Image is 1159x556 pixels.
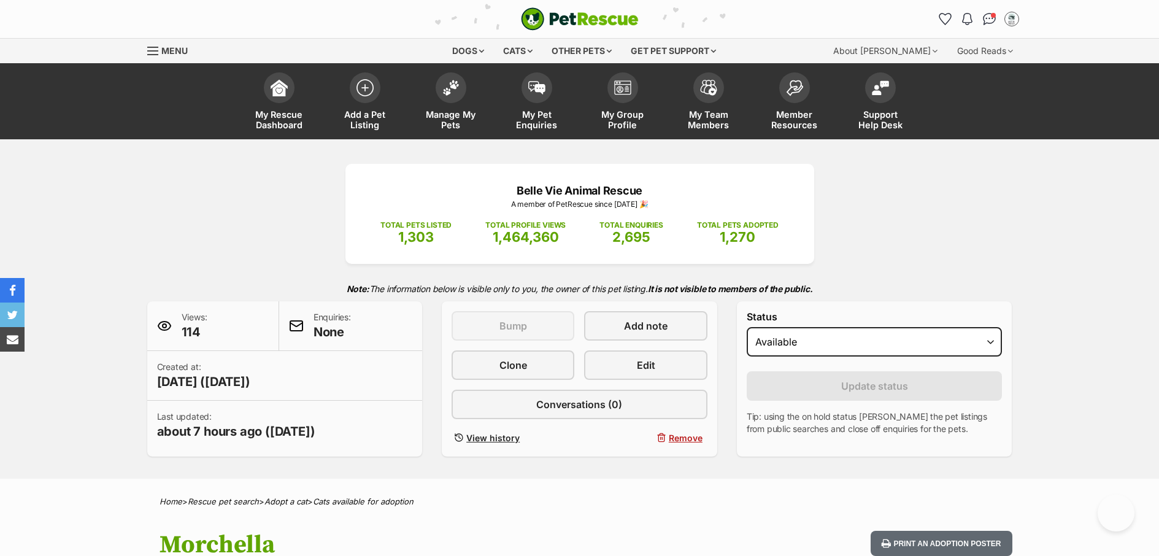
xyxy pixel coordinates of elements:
[271,79,288,96] img: dashboard-icon-eb2f2d2d3e046f16d808141f083e7271f6b2e854fb5c12c21221c1fb7104beca.svg
[580,66,666,139] a: My Group Profile
[161,45,188,56] span: Menu
[442,80,460,96] img: manage-my-pets-icon-02211641906a0b7f246fdf0571729dbe1e7629f14944591b6c1af311fb30b64b.svg
[182,311,207,341] p: Views:
[452,350,574,380] a: Clone
[584,311,707,341] a: Add note
[983,13,996,25] img: chat-41dd97257d64d25036548639549fe6c8038ab92f7586957e7f3b1b290dea8141.svg
[747,311,1003,322] label: Status
[599,220,663,231] p: TOTAL ENQUIRIES
[423,109,479,130] span: Manage My Pets
[949,39,1022,63] div: Good Reads
[182,323,207,341] span: 114
[767,109,822,130] span: Member Resources
[584,429,707,447] button: Remove
[1002,9,1022,29] button: My account
[936,9,955,29] a: Favourites
[595,109,650,130] span: My Group Profile
[1098,495,1134,531] iframe: Help Scout Beacon - Open
[157,423,315,440] span: about 7 hours ago ([DATE])
[528,81,545,95] img: pet-enquiries-icon-7e3ad2cf08bfb03b45e93fb7055b45f3efa6380592205ae92323e6603595dc1f.svg
[697,220,779,231] p: TOTAL PETS ADOPTED
[666,66,752,139] a: My Team Members
[147,39,196,61] a: Menu
[837,66,923,139] a: Support Help Desk
[314,311,351,341] p: Enquiries:
[614,80,631,95] img: group-profile-icon-3fa3cf56718a62981997c0bc7e787c4b2cf8bcc04b72c1350f741eb67cf2f40e.svg
[160,496,182,506] a: Home
[841,379,908,393] span: Update status
[364,199,796,210] p: A member of PetRescue since [DATE] 🎉
[637,358,655,373] span: Edit
[157,411,315,440] p: Last updated:
[980,9,999,29] a: Conversations
[747,371,1003,401] button: Update status
[1006,13,1018,25] img: Belle Vie Animal Rescue profile pic
[452,311,574,341] button: Bump
[188,496,259,506] a: Rescue pet search
[408,66,494,139] a: Manage My Pets
[452,390,707,419] a: Conversations (0)
[495,39,541,63] div: Cats
[322,66,408,139] a: Add a Pet Listing
[825,39,946,63] div: About [PERSON_NAME]
[398,229,434,245] span: 1,303
[499,319,527,333] span: Bump
[622,39,725,63] div: Get pet support
[264,496,307,506] a: Adopt a cat
[466,431,520,444] span: View history
[681,109,736,130] span: My Team Members
[499,358,527,373] span: Clone
[871,531,1012,556] button: Print an adoption poster
[543,39,620,63] div: Other pets
[669,431,703,444] span: Remove
[314,323,351,341] span: None
[872,80,889,95] img: help-desk-icon-fdf02630f3aa405de69fd3d07c3f3aa587a6932b1a1747fa1d2bba05be0121f9.svg
[584,350,707,380] a: Edit
[648,284,813,294] strong: It is not visible to members of the public.
[747,411,1003,435] p: Tip: using the on hold status [PERSON_NAME] the pet listings from public searches and close off e...
[962,13,972,25] img: notifications-46538b983faf8c2785f20acdc204bb7945ddae34d4c08c2a6579f10ce5e182be.svg
[444,39,493,63] div: Dogs
[536,397,622,412] span: Conversations (0)
[624,319,668,333] span: Add note
[494,66,580,139] a: My Pet Enquiries
[356,79,374,96] img: add-pet-listing-icon-0afa8454b4691262ce3f59096e99ab1cd57d4a30225e0717b998d2c9b9846f56.svg
[252,109,307,130] span: My Rescue Dashboard
[485,220,566,231] p: TOTAL PROFILE VIEWS
[936,9,1022,29] ul: Account quick links
[752,66,837,139] a: Member Resources
[452,429,574,447] a: View history
[958,9,977,29] button: Notifications
[612,229,650,245] span: 2,695
[313,496,414,506] a: Cats available for adoption
[157,373,250,390] span: [DATE] ([DATE])
[786,80,803,96] img: member-resources-icon-8e73f808a243e03378d46382f2149f9095a855e16c252ad45f914b54edf8863c.svg
[147,276,1012,301] p: The information below is visible only to you, the owner of this pet listing.
[853,109,908,130] span: Support Help Desk
[521,7,639,31] img: logo-cat-932fe2b9b8326f06289b0f2fb663e598f794de774fb13d1741a6617ecf9a85b4.svg
[347,284,369,294] strong: Note:
[720,229,755,245] span: 1,270
[380,220,452,231] p: TOTAL PETS LISTED
[337,109,393,130] span: Add a Pet Listing
[129,497,1031,506] div: > > >
[236,66,322,139] a: My Rescue Dashboard
[157,361,250,390] p: Created at:
[521,7,639,31] a: PetRescue
[493,229,559,245] span: 1,464,360
[509,109,564,130] span: My Pet Enquiries
[700,80,717,96] img: team-members-icon-5396bd8760b3fe7c0b43da4ab00e1e3bb1a5d9ba89233759b79545d2d3fc5d0d.svg
[364,182,796,199] p: Belle Vie Animal Rescue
